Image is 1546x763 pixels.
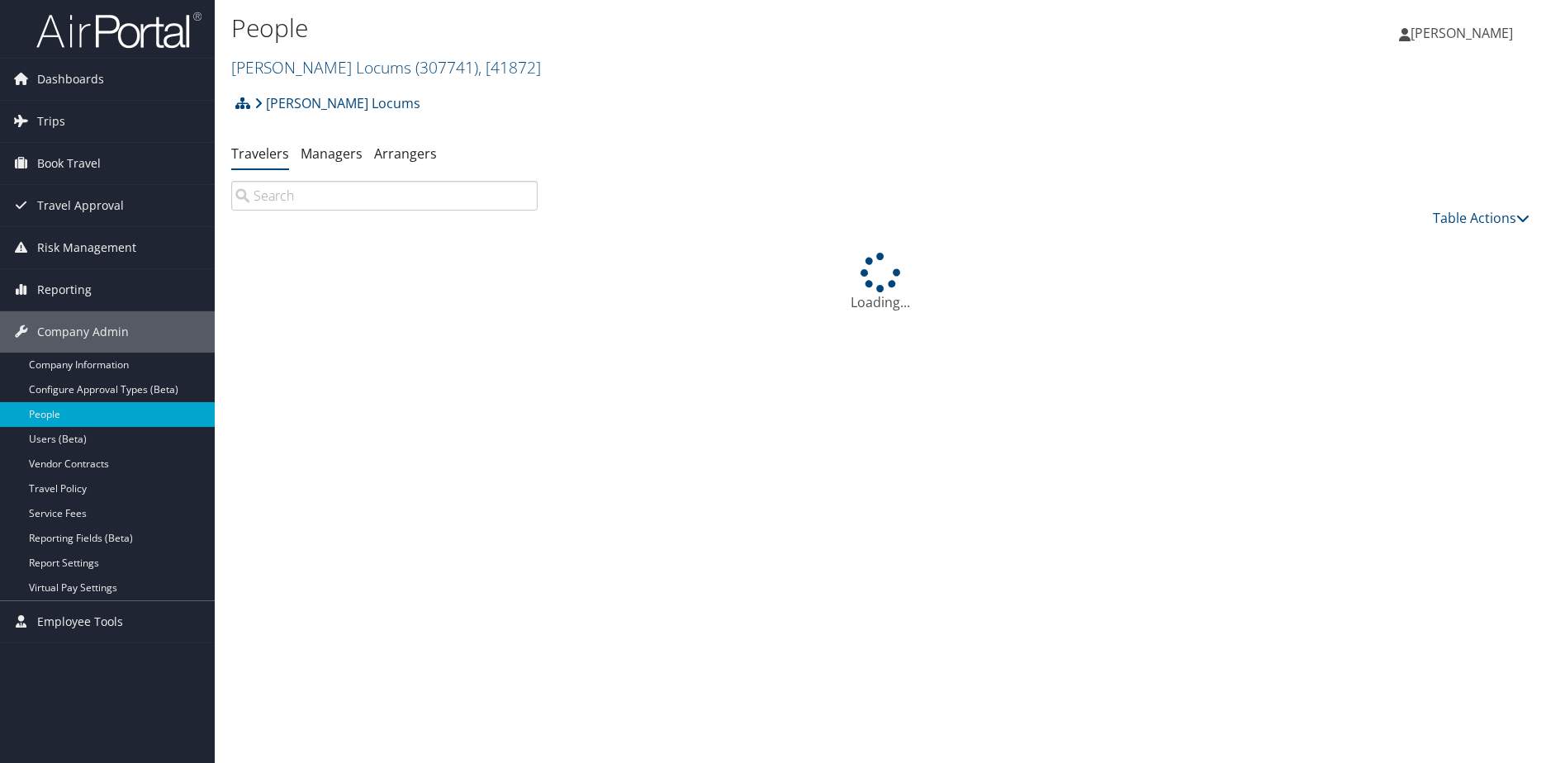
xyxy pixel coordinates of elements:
span: Travel Approval [37,185,124,226]
h1: People [231,11,1097,45]
span: [PERSON_NAME] [1411,24,1513,42]
span: Risk Management [37,227,136,268]
span: Reporting [37,269,92,310]
a: [PERSON_NAME] Locums [254,87,420,120]
a: Travelers [231,145,289,163]
span: Book Travel [37,143,101,184]
img: airportal-logo.png [36,11,202,50]
span: Dashboards [37,59,104,100]
a: [PERSON_NAME] Locums [231,56,541,78]
a: [PERSON_NAME] [1399,8,1529,58]
div: Loading... [231,253,1529,312]
span: Company Admin [37,311,129,353]
span: , [ 41872 ] [478,56,541,78]
a: Table Actions [1433,209,1529,227]
span: Employee Tools [37,601,123,642]
input: Search [231,181,538,211]
a: Arrangers [374,145,437,163]
a: Managers [301,145,363,163]
span: ( 307741 ) [415,56,478,78]
span: Trips [37,101,65,142]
